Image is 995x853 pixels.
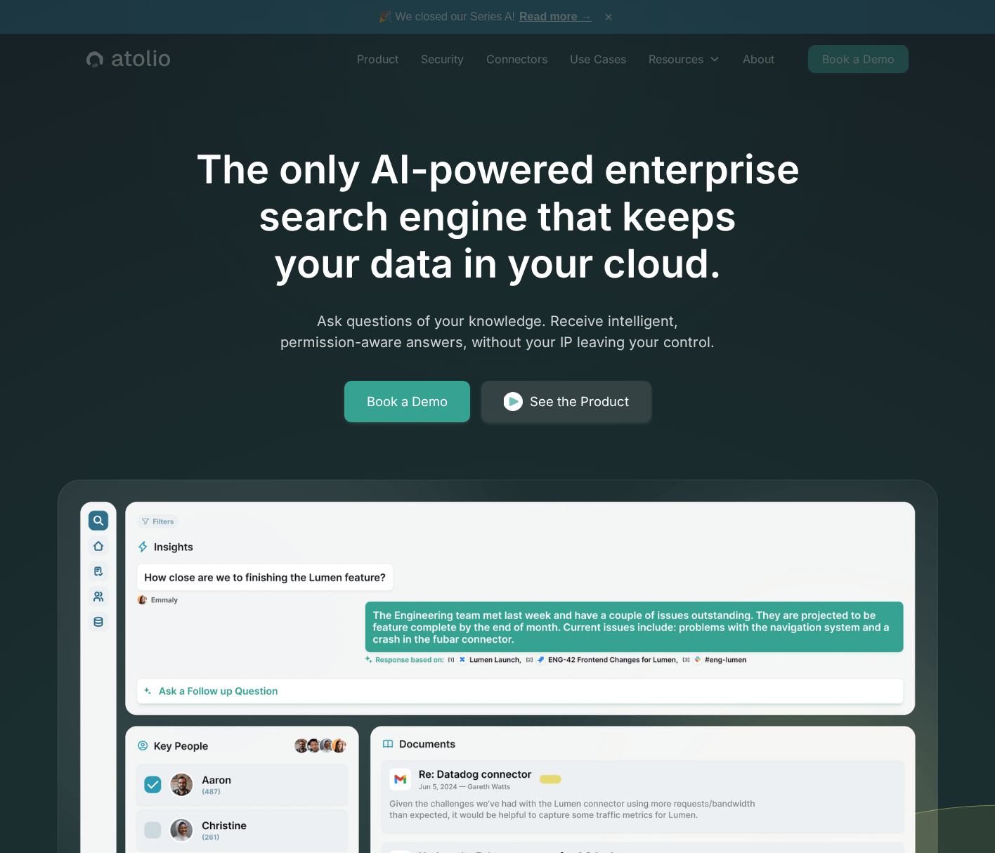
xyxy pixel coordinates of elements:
[519,11,592,22] a: Read more →
[378,8,592,25] span: 🎉 We closed our Series A!
[637,45,731,73] div: Resources
[410,45,475,73] a: Security
[138,146,857,288] h1: The only AI-powered enterprise search engine that keeps your data in your cloud.
[475,45,559,73] a: Connectors
[731,45,786,73] a: About
[600,9,617,25] button: ×
[808,45,909,73] a: Book a Demo
[86,50,170,68] a: home
[649,51,703,67] div: Resources
[344,381,470,423] a: Book a Demo
[530,392,629,412] div: See the Product
[481,381,651,423] a: See the Product
[559,45,637,73] a: Use Cases
[228,311,767,353] p: Ask questions of your knowledge. Receive intelligent, permission-aware answers, without your IP l...
[346,45,410,73] a: Product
